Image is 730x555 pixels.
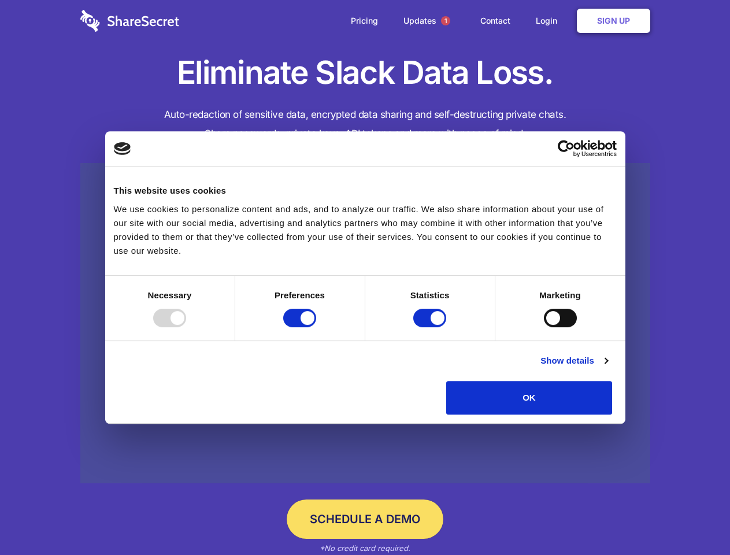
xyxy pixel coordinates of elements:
strong: Statistics [410,290,450,300]
img: logo [114,142,131,155]
em: *No credit card required. [320,543,410,553]
strong: Preferences [275,290,325,300]
a: Sign Up [577,9,650,33]
a: Schedule a Demo [287,499,443,539]
a: Usercentrics Cookiebot - opens in a new window [516,140,617,157]
a: Show details [540,354,607,368]
span: 1 [441,16,450,25]
img: logo-wordmark-white-trans-d4663122ce5f474addd5e946df7df03e33cb6a1c49d2221995e7729f52c070b2.svg [80,10,179,32]
h1: Eliminate Slack Data Loss. [80,52,650,94]
a: Wistia video thumbnail [80,163,650,484]
a: Contact [469,3,522,39]
div: This website uses cookies [114,184,617,198]
h4: Auto-redaction of sensitive data, encrypted data sharing and self-destructing private chats. Shar... [80,105,650,143]
a: Login [524,3,575,39]
div: We use cookies to personalize content and ads, and to analyze our traffic. We also share informat... [114,202,617,258]
strong: Marketing [539,290,581,300]
button: OK [446,381,612,415]
strong: Necessary [148,290,192,300]
a: Pricing [339,3,390,39]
